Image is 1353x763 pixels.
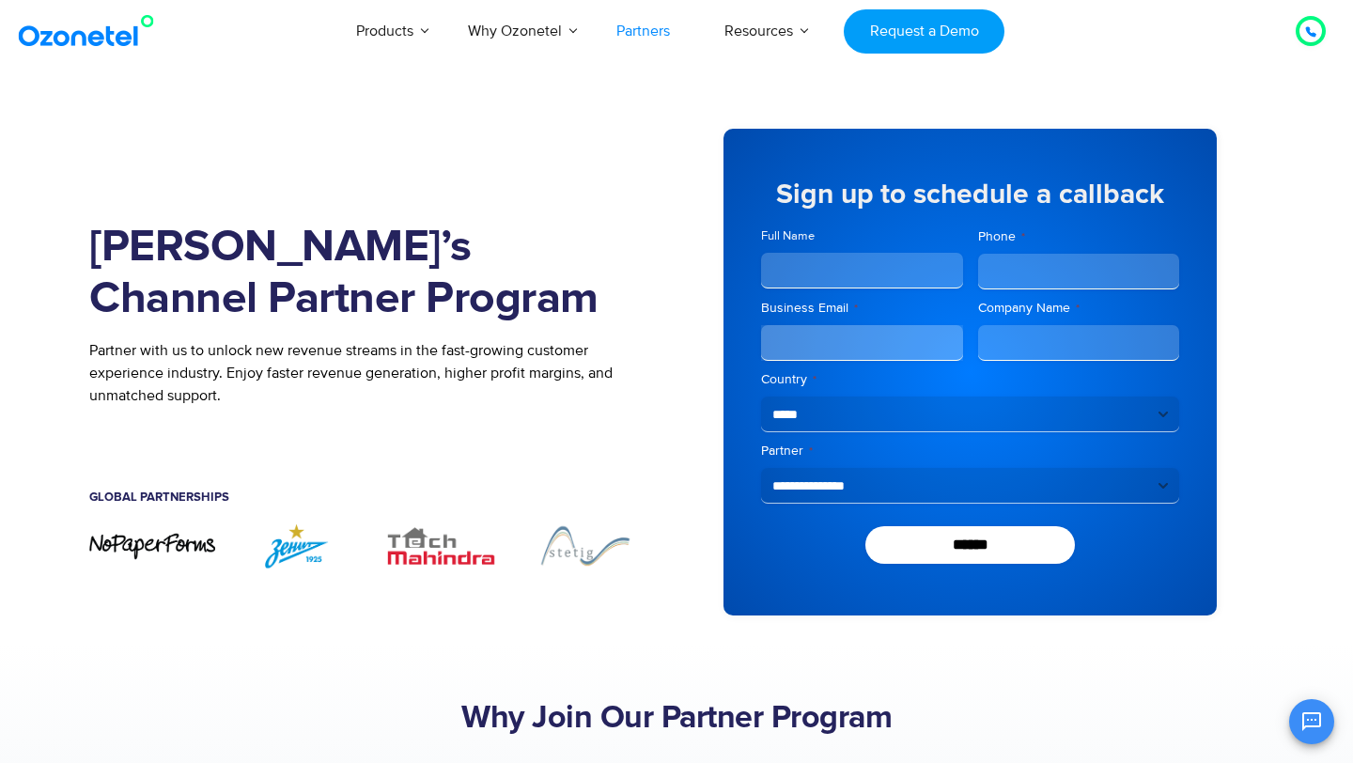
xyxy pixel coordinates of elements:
label: Full Name [761,227,963,245]
h1: [PERSON_NAME]’s Channel Partner Program [89,222,648,325]
img: TechMahindra [379,522,505,568]
h2: Why Join Our Partner Program [89,700,1264,738]
label: Partner [761,442,1179,460]
button: Open chat [1289,699,1334,744]
h5: Sign up to schedule a callback [761,180,1179,209]
img: ZENIT [234,522,360,568]
label: Phone [978,227,1180,246]
h5: Global Partnerships [89,491,648,504]
div: Image Carousel [89,522,648,568]
div: 4 / 7 [522,522,648,568]
a: Request a Demo [844,9,1004,54]
div: 3 / 7 [379,522,505,568]
label: Company Name [978,299,1180,318]
label: Business Email [761,299,963,318]
img: Stetig [522,522,648,568]
img: nopaperforms [89,532,215,561]
div: 1 / 7 [89,532,215,561]
div: 2 / 7 [234,522,360,568]
p: Partner with us to unlock new revenue streams in the fast-growing customer experience industry. E... [89,339,648,407]
label: Country [761,370,1179,389]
